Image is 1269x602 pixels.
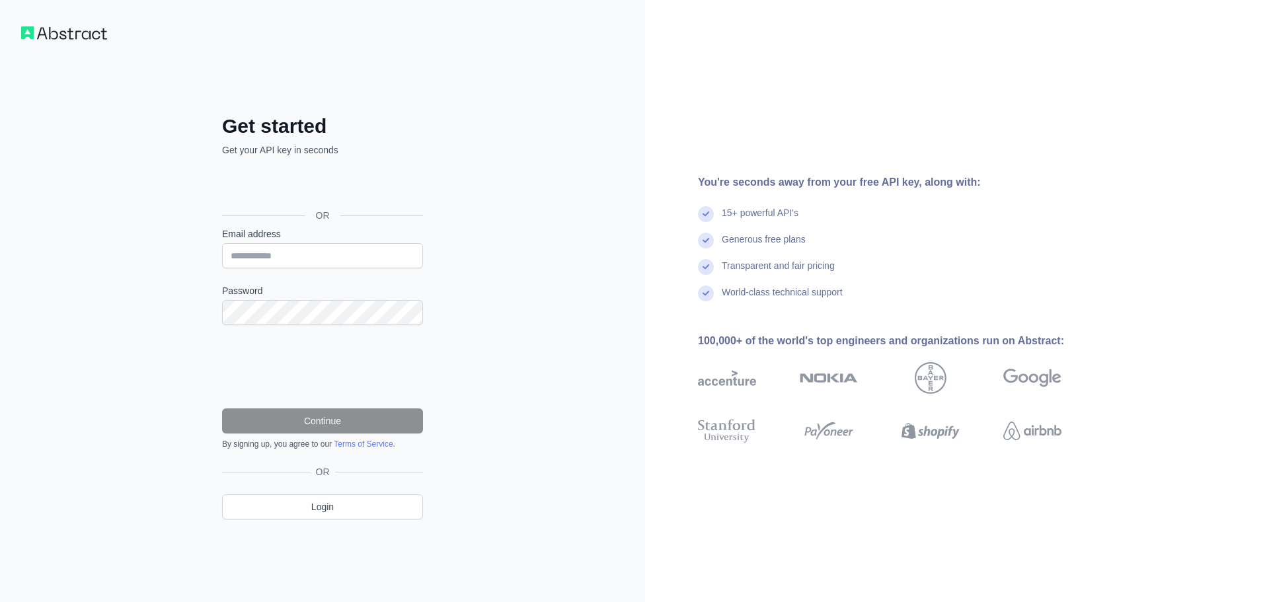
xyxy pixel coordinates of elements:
iframe: reCAPTCHA [222,341,423,393]
span: OR [305,209,340,222]
img: check mark [698,206,714,222]
label: Password [222,284,423,297]
img: check mark [698,259,714,275]
div: Generous free plans [722,233,806,259]
img: Workflow [21,26,107,40]
button: Continue [222,408,423,433]
div: 100,000+ of the world's top engineers and organizations run on Abstract: [698,333,1104,349]
img: nokia [800,362,858,394]
div: World-class technical support [722,285,843,312]
img: check mark [698,233,714,248]
span: OR [311,465,335,478]
label: Email address [222,227,423,241]
p: Get your API key in seconds [222,143,423,157]
img: check mark [698,285,714,301]
iframe: Botón de Acceder con Google [215,171,427,200]
img: accenture [698,362,756,394]
img: shopify [902,416,960,445]
div: By signing up, you agree to our . [222,439,423,449]
img: payoneer [800,416,858,445]
a: Login [222,494,423,519]
img: airbnb [1003,416,1061,445]
img: google [1003,362,1061,394]
img: bayer [915,362,946,394]
h2: Get started [222,114,423,138]
img: stanford university [698,416,756,445]
div: You're seconds away from your free API key, along with: [698,174,1104,190]
div: 15+ powerful API's [722,206,798,233]
div: Transparent and fair pricing [722,259,835,285]
a: Terms of Service [334,439,393,449]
